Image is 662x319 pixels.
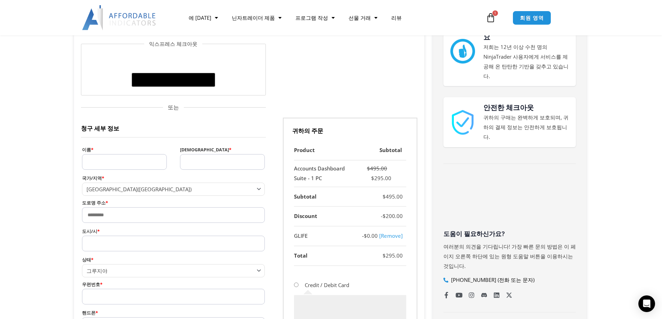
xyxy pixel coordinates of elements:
[379,232,403,239] a: Remove glife coupon
[82,257,91,263] font: 상태
[364,232,367,239] span: $
[349,14,371,21] font: 선물 거래
[82,228,97,234] font: 도시/시
[371,175,374,182] span: $
[87,267,254,274] span: 그루지야
[494,10,496,15] font: 1
[87,186,191,193] font: [GEOGRAPHIC_DATA]([GEOGRAPHIC_DATA])
[364,232,378,239] span: 0.00
[383,212,403,219] bdi: 200.00
[513,11,551,25] a: 회원 영역
[305,282,349,288] label: Credit / Debit Card
[82,183,265,195] span: 국가/지역
[180,147,229,153] font: [DEMOGRAPHIC_DATA]
[367,165,370,172] span: $
[294,207,355,226] th: Discount
[87,267,107,274] font: 그루지야
[168,103,179,111] font: 또는
[520,14,544,21] font: 회원 영역
[130,53,216,71] iframe: 보안 결제 입력 프레임
[450,110,475,135] img: 1000913 | 저렴한 지표 – 닌자트레이더
[294,141,355,160] th: Product
[288,10,342,26] a: 프로그램 작성
[451,276,534,283] font: [PHONE_NUMBER] (전화 또는 문자)
[294,160,355,187] td: Accounts Dashboard Suite - 1 PC
[87,186,254,193] span: 미국(US)
[295,14,328,21] font: 프로그램 작성
[354,141,406,160] th: Subtotal
[443,243,576,269] font: 여러분의 의견을 기다립니다! 가장 빠른 문의 방법은 이 페이지 오른쪽 하단에 있는 원형 도움말 버튼을 이용하시는 것입니다.
[443,176,576,228] iframe: Trustpilot에서 제공하는 고객 리뷰
[232,14,275,21] font: 닌자트레이더 제품
[371,175,391,182] bdi: 295.00
[391,14,402,21] font: 리뷰
[384,10,409,26] a: 리뷰
[294,193,317,200] strong: Subtotal
[189,14,211,21] font: 에 [DATE]
[82,264,265,277] span: 상태
[483,43,569,79] font: 저희는 12년 이상 수천 명의 NinjaTrader 사용자에게 서비스를 제공해 온 탄탄한 기반을 갖추고 있습니다.
[638,295,655,312] div: 인터콤 메신저 열기
[450,39,475,64] img: 엄지척 좋아요 43913 | 저렴한 지표 – NinjaTrader
[82,200,106,206] font: 도로명 주소
[82,147,91,153] font: 이름
[383,193,386,200] span: $
[82,175,102,181] font: 국가/지역
[182,10,484,26] nav: 메뉴
[132,73,215,87] button: Buy with GPay
[383,193,403,200] bdi: 495.00
[381,212,383,219] span: -
[354,226,406,246] td: -
[149,40,197,47] font: 익스프레스 체크아웃
[443,230,505,237] font: 도움이 필요하신가요?
[367,165,387,172] bdi: 495.00
[483,103,534,112] font: 안전한 체크아웃
[383,252,386,259] span: $
[294,252,308,259] strong: Total
[82,310,96,316] font: 핸드폰
[342,10,384,26] a: 선물 거래
[475,8,506,28] a: 1
[294,226,355,246] th: GLIFE
[225,10,288,26] a: 닌자트레이더 제품
[483,114,569,140] font: 귀하의 구매는 완벽하게 보호되며, 귀하의 결제 정보는 안전하게 보호됩니다.
[182,10,225,26] a: 에 [DATE]
[383,252,403,259] bdi: 295.00
[82,5,157,30] img: LogoAI | 저렴한 지표 – NinjaTrader
[292,127,323,135] font: 귀하의 주문
[82,282,100,287] font: 우편번호
[383,212,386,219] span: $
[81,124,119,132] font: 청구 세부 정보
